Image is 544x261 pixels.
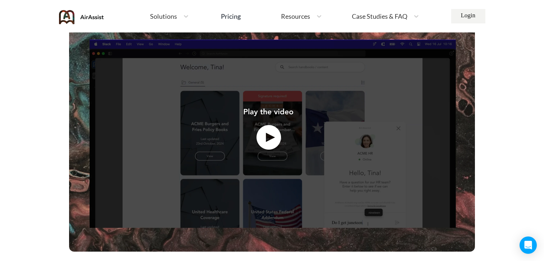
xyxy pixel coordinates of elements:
[59,10,104,24] img: AirAssist
[352,13,407,19] span: Case Studies & FAQ
[69,17,475,252] img: bg-video
[221,10,241,23] a: Pricing
[281,13,310,19] span: Resources
[221,13,241,19] div: Pricing
[451,9,485,23] a: Login
[150,13,177,19] span: Solutions
[520,236,537,254] div: Open Intercom Messenger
